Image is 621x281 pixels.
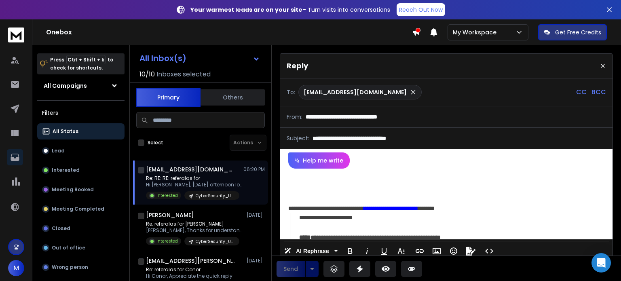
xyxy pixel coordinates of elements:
h1: [EMAIL_ADDRESS][PERSON_NAME][DOMAIN_NAME] [146,257,235,265]
p: Meeting Completed [52,206,104,212]
button: All Inbox(s) [133,50,266,66]
button: Insert Link (Ctrl+K) [412,243,427,259]
button: More Text [393,243,409,259]
p: Press to check for shortcuts. [50,56,113,72]
label: Select [148,139,163,146]
button: Help me write [288,152,350,169]
button: Code View [482,243,497,259]
p: Interested [156,238,178,244]
h1: [PERSON_NAME] [146,211,194,219]
span: 10 / 10 [139,70,155,79]
p: From: [287,113,302,121]
button: Lead [37,143,125,159]
button: Closed [37,220,125,237]
button: All Campaigns [37,78,125,94]
button: M [8,260,24,276]
h1: All Inbox(s) [139,54,186,62]
p: Re: referalas for [PERSON_NAME] [146,221,243,227]
button: Get Free Credits [538,24,607,40]
button: Italic (Ctrl+I) [359,243,375,259]
button: Wrong person [37,259,125,275]
p: Hi [PERSON_NAME], [DATE] afternoon looks a [146,182,243,188]
p: Reply [287,60,308,72]
button: AI Rephrase [283,243,339,259]
p: Hi Conor, Appreciate the quick reply [146,273,232,279]
button: Underline (Ctrl+U) [376,243,392,259]
h1: All Campaigns [44,82,87,90]
p: CyberSecurity_USA [196,239,234,245]
button: Meeting Completed [37,201,125,217]
h1: [EMAIL_ADDRESS][DOMAIN_NAME] [146,165,235,173]
p: Interested [52,167,80,173]
p: My Workspace [453,28,500,36]
p: Lead [52,148,65,154]
button: Bold (Ctrl+B) [342,243,358,259]
strong: Your warmest leads are on your site [190,6,302,14]
div: Open Intercom Messenger [591,253,611,273]
button: Meeting Booked [37,182,125,198]
button: Primary [136,88,201,107]
button: Signature [463,243,478,259]
span: Ctrl + Shift + k [66,55,106,64]
h1: Onebox [46,27,412,37]
p: Get Free Credits [555,28,601,36]
p: CyberSecurity_USA [196,193,234,199]
button: All Status [37,123,125,139]
p: To: [287,88,295,96]
span: AI Rephrase [294,248,331,255]
p: Re: RE: RE: referalas for [146,175,243,182]
p: Interested [156,192,178,199]
p: Wrong person [52,264,88,270]
p: CC [576,87,587,97]
button: Out of office [37,240,125,256]
p: – Turn visits into conversations [190,6,390,14]
a: Reach Out Now [397,3,445,16]
p: Out of office [52,245,85,251]
button: Insert Image (Ctrl+P) [429,243,444,259]
p: Reach Out Now [399,6,443,14]
p: [DATE] [247,212,265,218]
button: Interested [37,162,125,178]
p: Closed [52,225,70,232]
p: BCC [591,87,606,97]
h3: Filters [37,107,125,118]
p: 06:20 PM [243,166,265,173]
p: Re: referalas for Conor [146,266,232,273]
button: Others [201,89,265,106]
button: Emoticons [446,243,461,259]
p: [PERSON_NAME], Thanks for understanding. Yes, [146,227,243,234]
p: Meeting Booked [52,186,94,193]
h3: Inboxes selected [156,70,211,79]
img: logo [8,27,24,42]
p: Subject: [287,134,309,142]
p: All Status [53,128,78,135]
p: [EMAIL_ADDRESS][DOMAIN_NAME] [304,88,407,96]
p: [DATE] [247,258,265,264]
